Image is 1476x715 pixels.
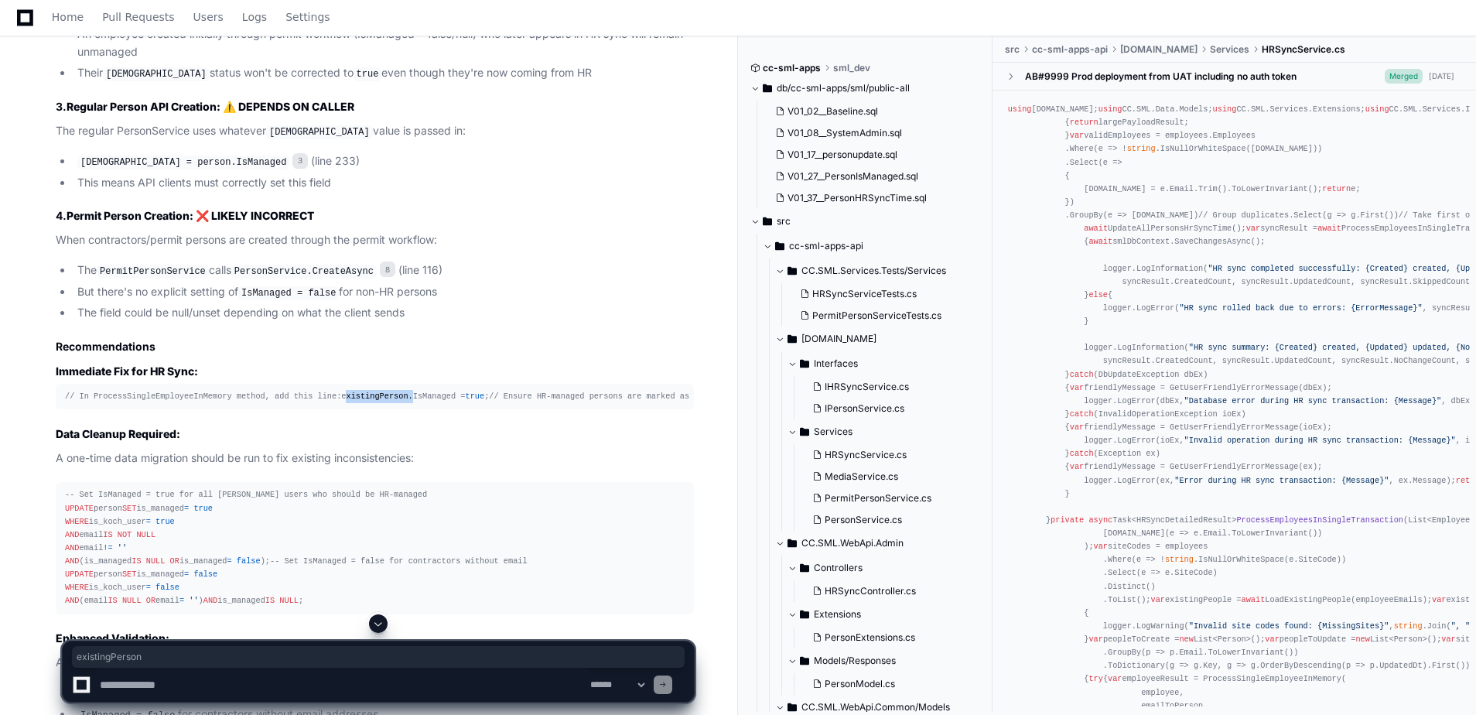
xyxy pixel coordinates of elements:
span: -- Set IsManaged = true for all [PERSON_NAME] users who should be HR-managed [65,490,427,499]
span: string [1165,555,1194,564]
span: UPDATE [65,504,94,513]
span: existingPerson [77,651,680,663]
li: The field could be null/unset depending on what the client sends [73,304,694,322]
svg: Directory [788,262,797,280]
span: var [1070,462,1084,471]
span: async [1088,515,1112,525]
span: sml_dev [833,62,870,74]
span: true [155,517,175,526]
h2: Recommendations [56,339,694,354]
code: PermitPersonService [97,265,209,279]
span: [DOMAIN_NAME] [1120,43,1198,56]
div: [DATE] [1429,70,1454,82]
code: IsManaged = false [238,286,339,300]
span: AND [65,556,79,566]
li: Their status won't be corrected to even though they're now coming from HR [73,64,694,83]
code: [DEMOGRAPHIC_DATA] [266,125,373,139]
span: private [1051,515,1084,525]
span: await [1242,595,1266,604]
span: Users [193,12,224,22]
span: PermitPersonService.cs [825,492,931,505]
button: db/cc-sml-apps/sml/public-all [750,76,981,101]
span: PersonService.cs [825,514,902,526]
span: var [1070,383,1084,392]
span: Services [814,426,852,438]
button: CC.SML.Services.Tests/Services [775,258,993,283]
svg: Directory [800,559,809,577]
strong: Permit Person Creation: ❌ LIKELY INCORRECT [67,209,314,222]
span: WHERE [65,583,89,592]
span: Extensions [814,608,861,621]
span: '' [189,596,198,605]
span: cc-sml-apps [763,62,821,74]
strong: Immediate Fix for HR Sync: [56,364,198,378]
button: src [750,209,981,234]
code: true [354,67,382,81]
span: false [237,556,261,566]
span: HRSyncService.cs [1262,43,1345,56]
span: "Database error during HR sync transaction: {Message}" [1184,396,1442,405]
span: V01_37__PersonHRSyncTime.sql [788,192,927,204]
span: catch [1070,449,1094,458]
button: IPersonService.cs [806,398,984,419]
span: Settings [285,12,330,22]
svg: Directory [775,237,784,255]
span: var [1094,542,1108,551]
span: OR [170,556,179,566]
div: person is_managed is_koch_user email email (is_managed is_managed ); person is_managed is_koch_us... [65,488,685,607]
span: -- Set IsManaged = false for contractors without email [270,556,528,566]
span: using [1008,104,1032,114]
span: Interfaces [814,357,858,370]
span: V01_08__SystemAdmin.sql [788,127,902,139]
button: PersonService.cs [806,509,984,531]
span: IHRSyncService.cs [825,381,909,393]
button: Controllers [788,556,993,580]
span: true [465,392,484,401]
strong: Regular Person API Creation: ⚠️ DEPENDS ON CALLER [67,100,354,113]
span: true [193,504,213,513]
span: Services [1210,43,1249,56]
span: HRSyncServiceTests.cs [812,288,917,300]
h3: 4. [56,208,694,224]
span: IS [132,556,141,566]
span: IS [103,530,112,539]
span: SET [122,504,136,513]
span: else [1088,290,1108,299]
p: The regular PersonService uses whatever value is passed in: [56,122,694,141]
li: (line 233) [73,152,694,171]
svg: Directory [788,330,797,348]
span: CC.SML.Services.Tests/Services [801,265,946,277]
span: AND [65,596,79,605]
span: = [227,556,232,566]
span: NULL [146,556,166,566]
span: "HR sync rolled back due to errors: {ErrorMessage}" [1179,303,1422,313]
span: NOT NULL [118,530,155,539]
button: V01_27__PersonIsManaged.sql [769,166,972,187]
span: return [1070,118,1098,127]
span: MediaService.cs [825,470,898,483]
span: = [184,570,189,579]
span: var [1150,595,1164,604]
span: AND [65,530,79,539]
svg: Directory [800,354,809,373]
span: catch [1070,409,1094,419]
span: using [1365,104,1389,114]
span: V01_27__PersonIsManaged.sql [788,170,918,183]
span: NULL [122,596,142,605]
span: await [1084,224,1108,233]
li: But there's no explicit setting of for non-HR persons [73,283,694,302]
span: NULL [279,596,299,605]
span: UPDATE [65,570,94,579]
span: false [155,583,179,592]
button: IHRSyncService.cs [806,376,984,398]
p: A one-time data migration should be run to fix existing inconsistencies: [56,450,694,467]
button: HRSyncController.cs [806,580,984,602]
span: Logs [242,12,267,22]
li: This means API clients must correctly set this field [73,174,694,192]
button: MediaService.cs [806,466,984,487]
button: V01_02__Baseline.sql [769,101,972,122]
span: using [1098,104,1122,114]
span: var [1070,422,1084,432]
span: [DOMAIN_NAME] [801,333,876,345]
span: cc-sml-apps-api [789,240,863,252]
